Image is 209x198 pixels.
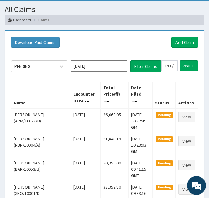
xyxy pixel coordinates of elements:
[129,133,153,157] td: [DATE] 10:23:03 GMT
[14,63,30,70] div: PENDING
[71,157,100,181] td: [DATE]
[5,5,204,13] h1: All Claims
[71,109,100,133] td: [DATE]
[32,17,49,23] li: Claims
[171,37,198,48] a: Add Claim
[180,60,198,71] input: Search
[161,60,178,71] input: Search by HMO ID
[156,136,173,142] span: Pending
[8,17,31,23] a: Dashboard
[156,185,173,190] span: Pending
[11,133,71,157] td: [PERSON_NAME] (RBN/10004/A)
[71,133,100,157] td: [DATE]
[11,82,71,109] th: Name
[153,82,176,109] th: Status
[178,136,195,146] a: View
[178,160,195,170] a: View
[175,82,198,109] th: Actions
[101,109,129,133] td: 26,069.05
[71,82,100,109] th: Encounter Date
[156,160,173,166] span: Pending
[130,60,161,72] button: Filter Claims
[101,157,129,181] td: 50,355.00
[178,112,195,122] a: View
[129,82,153,109] th: Date Filed
[101,82,129,109] th: Total Price(₦)
[11,109,71,133] td: [PERSON_NAME] (ARM/10074/B)
[129,109,153,133] td: [DATE] 10:32:49 GMT
[71,60,127,72] input: Select Month and Year
[11,37,60,48] button: Download Paid Claims
[101,133,129,157] td: 91,840.19
[178,184,195,195] a: View
[156,112,173,118] span: Pending
[129,157,153,181] td: [DATE] 09:41:15 GMT
[11,157,71,181] td: [PERSON_NAME] (BAR/10053/B)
